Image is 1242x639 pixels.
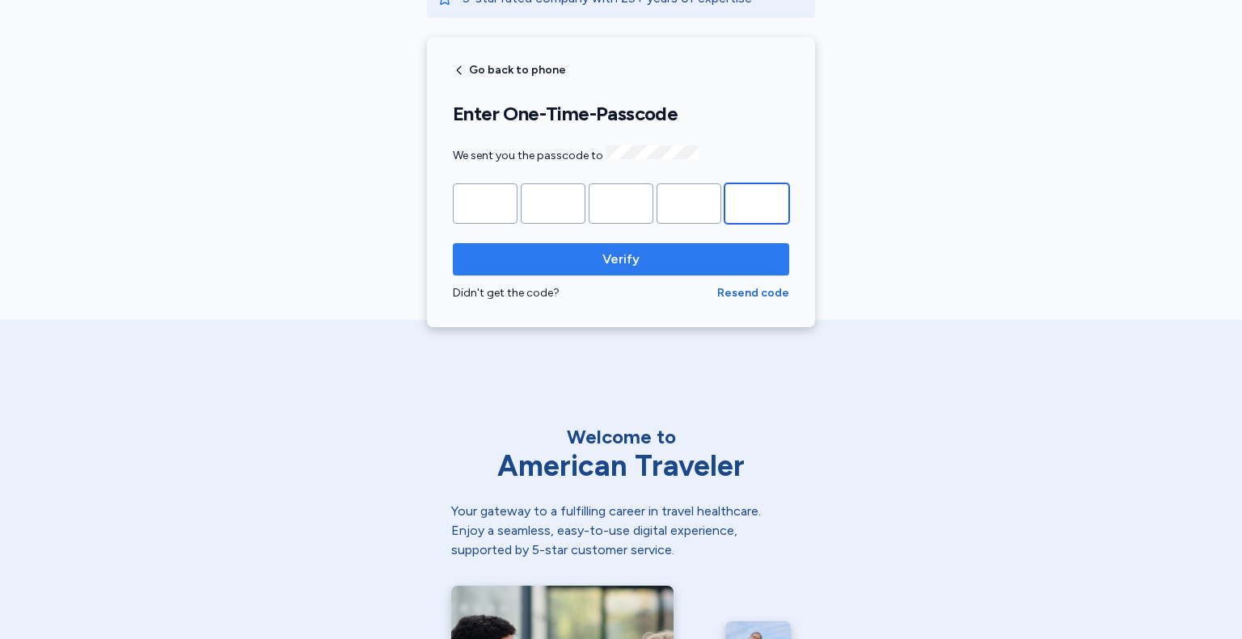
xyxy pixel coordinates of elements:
input: Please enter OTP character 4 [657,183,721,224]
h1: Enter One-Time-Passcode [453,102,789,126]
span: We sent you the passcode to [453,149,699,162]
div: Your gateway to a fulfilling career in travel healthcare. Enjoy a seamless, easy-to-use digital e... [451,502,791,560]
button: Verify [453,243,789,275]
button: Go back to phone [453,64,566,77]
div: American Traveler [451,450,791,482]
span: Go back to phone [469,65,566,76]
div: Didn't get the code? [453,285,717,301]
input: Please enter OTP character 5 [724,183,789,224]
span: Verify [602,250,640,269]
input: Please enter OTP character 1 [453,183,517,224]
input: Please enter OTP character 3 [589,183,653,224]
div: Welcome to [451,424,791,450]
input: Please enter OTP character 2 [521,183,585,224]
button: Resend code [717,285,789,301]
